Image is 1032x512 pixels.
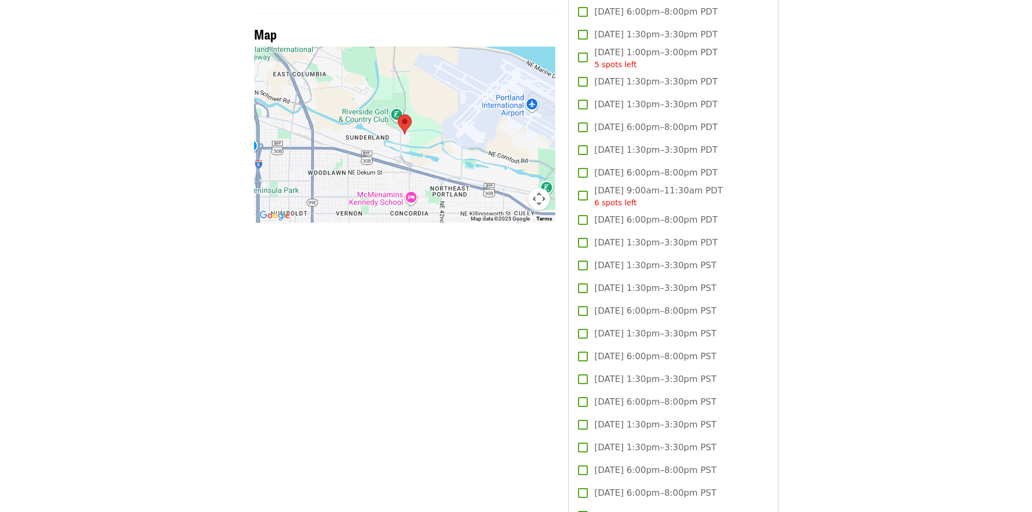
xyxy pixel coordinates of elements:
button: Map camera controls [528,188,550,210]
span: [DATE] 1:30pm–3:30pm PST [594,441,716,454]
span: [DATE] 6:00pm–8:00pm PDT [594,121,717,134]
span: [DATE] 6:00pm–8:00pm PST [594,350,716,363]
span: [DATE] 6:00pm–8:00pm PST [594,396,716,409]
span: 6 spots left [594,198,637,207]
span: [DATE] 6:00pm–8:00pm PDT [594,213,717,226]
span: [DATE] 9:00am–11:30am PDT [594,184,723,209]
span: Map [254,24,277,43]
span: [DATE] 6:00pm–8:00pm PDT [594,166,717,179]
span: [DATE] 1:30pm–3:30pm PDT [594,236,717,249]
span: [DATE] 1:30pm–3:30pm PDT [594,75,717,88]
span: [DATE] 1:30pm–3:30pm PST [594,282,716,295]
img: Google [257,209,293,223]
span: [DATE] 1:30pm–3:30pm PST [594,259,716,272]
span: [DATE] 1:30pm–3:30pm PDT [594,28,717,41]
span: [DATE] 1:30pm–3:30pm PST [594,373,716,386]
span: [DATE] 6:00pm–8:00pm PST [594,487,716,500]
span: [DATE] 1:30pm–3:30pm PST [594,327,716,340]
span: [DATE] 6:00pm–8:00pm PST [594,464,716,477]
a: Terms (opens in new tab) [536,216,552,222]
span: [DATE] 1:30pm–3:30pm PST [594,418,716,431]
span: [DATE] 6:00pm–8:00pm PST [594,304,716,317]
span: [DATE] 6:00pm–8:00pm PDT [594,5,717,18]
span: Map data ©2025 Google [471,216,530,222]
span: [DATE] 1:30pm–3:30pm PDT [594,144,717,157]
span: 5 spots left [594,60,637,69]
span: [DATE] 1:00pm–3:00pm PDT [594,46,717,70]
span: [DATE] 1:30pm–3:30pm PDT [594,98,717,111]
a: Open this area in Google Maps (opens a new window) [257,209,293,223]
